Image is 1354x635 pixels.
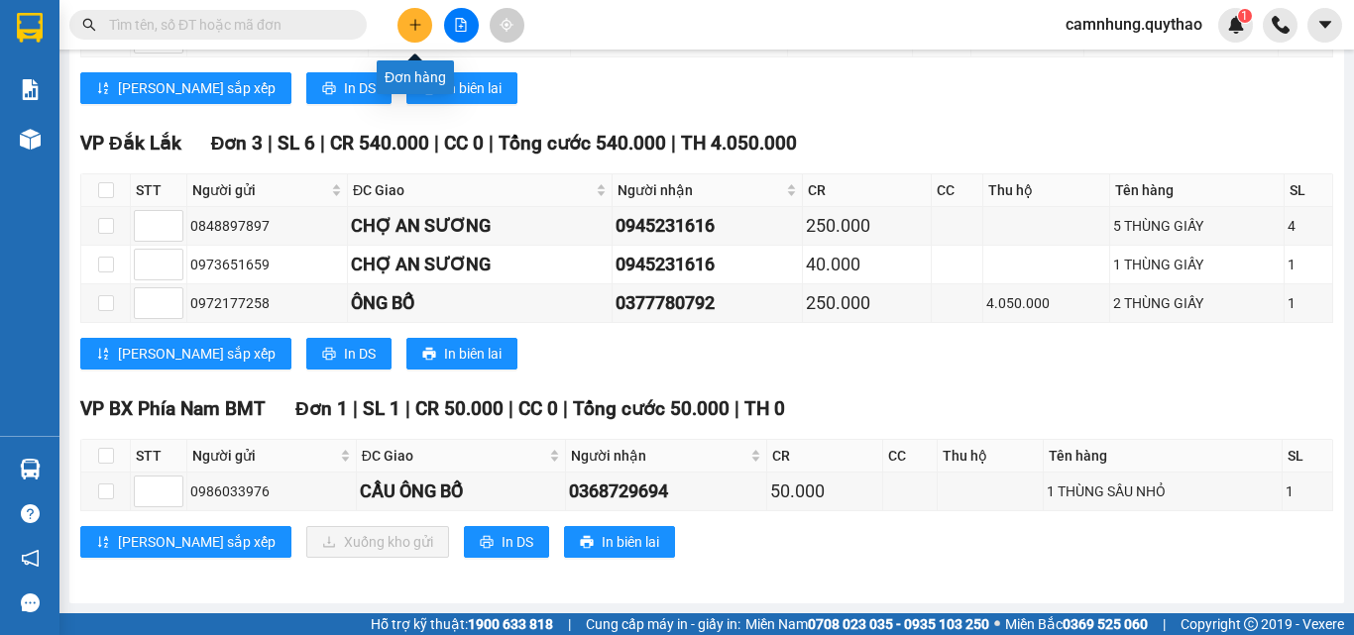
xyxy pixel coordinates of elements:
span: Người gửi [192,445,336,467]
button: aim [490,8,524,43]
img: icon-new-feature [1227,16,1245,34]
span: In DS [344,77,376,99]
img: warehouse-icon [20,459,41,479]
div: 250.000 [806,212,928,240]
sup: 1 [1238,9,1252,23]
div: 5 THÙNG GIẤY [1113,215,1281,237]
button: printerIn biên lai [406,338,517,370]
span: sort-ascending [96,347,110,363]
strong: 0369 525 060 [1063,616,1148,632]
span: [PERSON_NAME] sắp xếp [118,343,276,365]
span: | [734,397,739,420]
span: sort-ascending [96,81,110,97]
div: 4 [1288,215,1329,237]
span: camnhung.quythao [1050,12,1218,37]
div: 40.000 [806,251,928,278]
div: CHỢ AN SƯƠNG [351,251,608,278]
input: Tìm tên, số ĐT hoặc mã đơn [109,14,343,36]
span: search [82,18,96,32]
img: warehouse-icon [20,129,41,150]
div: ÔNG BỐ [351,289,608,317]
div: 2 THÙNG GIẤY [1113,292,1281,314]
span: [PERSON_NAME] sắp xếp [118,531,276,553]
div: 0972177258 [190,292,344,314]
strong: 1900 633 818 [468,616,553,632]
span: 1 [1241,9,1248,23]
img: phone-icon [1272,16,1290,34]
th: SL [1285,174,1333,207]
button: file-add [444,8,479,43]
span: | [434,132,439,155]
span: CR 50.000 [415,397,504,420]
span: | [1163,613,1166,635]
button: printerIn biên lai [406,72,517,104]
button: printerIn DS [306,338,392,370]
button: downloadXuống kho gửi [306,526,449,558]
span: sort-ascending [96,535,110,551]
span: CR 540.000 [330,132,429,155]
span: In biên lai [444,77,502,99]
span: | [353,397,358,420]
th: CC [883,440,938,473]
th: Tên hàng [1110,174,1285,207]
div: 1 THÙNG GIẤY [1113,254,1281,275]
span: Người gửi [192,179,327,201]
span: VP BX Phía Nam BMT [80,397,266,420]
button: printerIn DS [306,72,392,104]
span: | [268,132,273,155]
th: CR [767,440,884,473]
span: | [508,397,513,420]
th: CC [932,174,983,207]
span: copyright [1244,617,1258,631]
div: 0945231616 [616,212,800,240]
span: ĐC Giao [362,445,545,467]
span: SL 6 [278,132,315,155]
span: [PERSON_NAME] sắp xếp [118,77,276,99]
span: question-circle [21,504,40,523]
button: sort-ascending[PERSON_NAME] sắp xếp [80,338,291,370]
button: sort-ascending[PERSON_NAME] sắp xếp [80,72,291,104]
div: 1 THÙNG SẦU NHỎ [1047,480,1279,502]
span: Cung cấp máy in - giấy in: [586,613,740,635]
span: CC 0 [444,132,484,155]
th: Thu hộ [983,174,1110,207]
div: 1 [1288,292,1329,314]
span: In biên lai [602,531,659,553]
div: 4.050.000 [986,292,1106,314]
div: 0848897897 [190,215,344,237]
span: TH 0 [744,397,785,420]
span: ⚪️ [994,620,1000,628]
span: | [320,132,325,155]
span: | [568,613,571,635]
button: caret-down [1307,8,1342,43]
span: Đơn 3 [211,132,264,155]
span: Miền Bắc [1005,613,1148,635]
span: printer [580,535,594,551]
span: message [21,593,40,612]
span: aim [500,18,513,32]
span: Người nhận [571,445,746,467]
div: CẦU ÔNG BỐ [360,477,562,505]
div: 0945231616 [616,251,800,278]
div: 0973651659 [190,254,344,275]
span: TH 4.050.000 [681,132,797,155]
span: Miền Nam [745,613,989,635]
th: STT [131,174,187,207]
img: logo-vxr [17,13,43,43]
th: CR [803,174,932,207]
span: | [489,132,494,155]
th: SL [1283,440,1333,473]
span: SL 1 [363,397,400,420]
span: | [563,397,568,420]
div: 1 [1286,480,1329,502]
div: 1 [1288,254,1329,275]
span: caret-down [1316,16,1334,34]
span: VP Đắk Lắk [80,132,181,155]
button: printerIn biên lai [564,526,675,558]
th: STT [131,440,187,473]
span: file-add [454,18,468,32]
span: printer [422,81,436,97]
span: | [405,397,410,420]
span: printer [322,347,336,363]
button: printerIn DS [464,526,549,558]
